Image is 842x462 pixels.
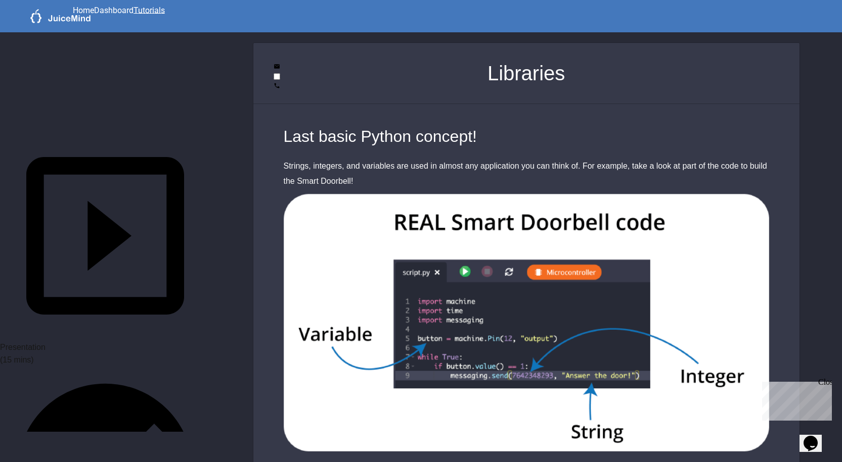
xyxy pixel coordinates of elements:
div: Strings, integers, and variables are used in almost any application you can think of. For example... [284,159,769,189]
div: My Account [73,16,165,28]
div: Libraries [488,43,565,104]
a: Dashboard [94,5,134,15]
img: logo [30,9,91,23]
iframe: chat widget [800,422,832,452]
div: Last basic Python concept! [284,124,769,148]
div: Chat with us now!Close [4,4,70,64]
iframe: chat widget [758,378,832,421]
img: tutorials%2Freal-smart-doorbell-code-examples.png [253,194,800,451]
a: Tutorials [134,5,165,15]
a: Home [73,5,94,15]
